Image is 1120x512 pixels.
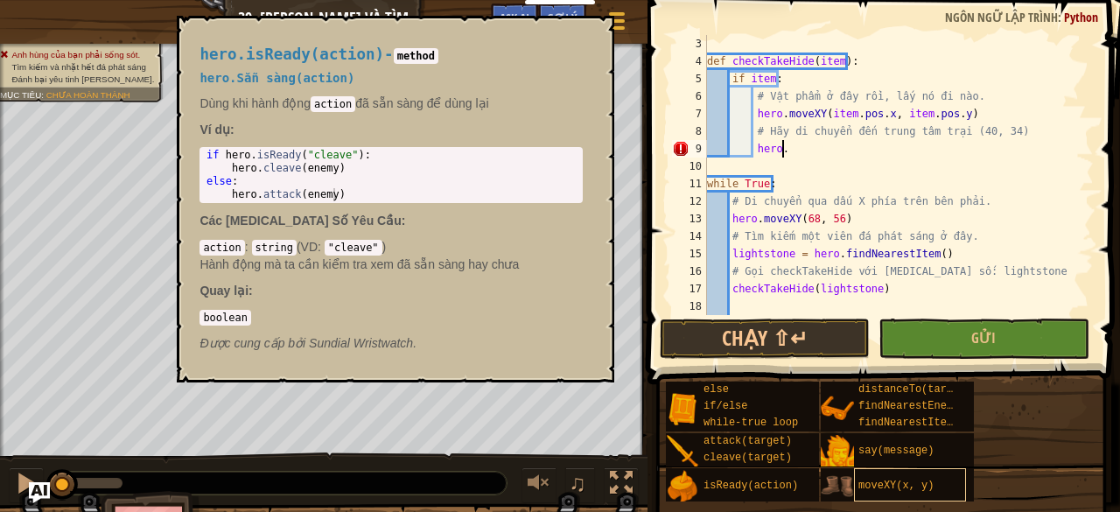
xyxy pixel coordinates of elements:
[945,9,1058,25] span: Ngôn ngữ lập trình
[595,4,639,45] button: Hiện game menu
[703,417,798,429] span: while-true loop
[199,46,384,63] span: hero.isReady(action)
[672,35,707,53] div: 3
[858,480,934,492] span: moveXY(x, y)
[858,445,934,457] span: say(message)
[394,48,438,64] code: method
[569,470,586,496] span: ♫
[672,280,707,298] div: 17
[1064,9,1098,25] span: Python
[491,4,538,36] button: Ask AI
[672,210,707,228] div: 13
[46,90,130,100] span: Chưa hoàn thành
[301,240,318,254] span: VD
[878,319,1088,359] button: Gửi
[672,245,707,263] div: 15
[672,298,707,315] div: 18
[858,417,965,429] span: findNearestItem()
[325,240,382,256] code: "cleave"
[672,105,707,123] div: 7
[199,123,234,137] strong: :
[199,46,583,63] h4: -
[703,383,729,396] span: else
[565,467,595,503] button: ♫
[660,319,870,359] button: Chạy ⇧↵
[672,193,707,210] div: 12
[703,480,798,492] span: isReady(action)
[11,62,145,72] span: Tìm kiếm và nhặt hết đá phát sáng
[199,214,401,228] span: Các [MEDICAL_DATA] Số Yêu Cầu
[9,467,44,503] button: Ctrl + P: Pause
[199,123,230,137] span: Ví dụ
[821,470,854,503] img: portrait.png
[672,140,707,158] div: 9
[858,400,972,412] span: findNearestEnemy()
[311,96,355,112] code: action
[703,400,747,412] span: if/else
[666,470,699,503] img: portrait.png
[29,482,50,503] button: Ask AI
[672,263,707,280] div: 16
[248,284,253,298] span: :
[199,310,251,326] code: boolean
[672,315,707,333] div: 19
[199,240,244,256] code: action
[672,228,707,245] div: 14
[11,50,140,60] span: Anh hùng của bạn phải sống sót.
[199,238,583,273] div: ( )
[672,123,707,140] div: 8
[672,53,707,70] div: 4
[672,88,707,105] div: 6
[199,336,416,350] em: Sundial Wristwatch.
[604,467,639,503] button: Bật tắt chế độ toàn màn hình
[41,90,45,100] span: :
[672,158,707,175] div: 10
[821,392,854,425] img: portrait.png
[821,435,854,468] img: portrait.png
[199,284,248,298] span: Quay lại
[666,435,699,468] img: portrait.png
[703,452,792,464] span: cleave(target)
[666,392,699,425] img: portrait.png
[672,70,707,88] div: 5
[402,214,406,228] span: :
[547,10,577,26] span: Gợi ý
[199,71,354,85] span: hero.Sẵn sàng(action)
[245,240,252,254] span: :
[199,336,309,350] span: Được cung cấp bởi
[500,10,529,26] span: Ask AI
[199,256,583,273] p: Hành động mà ta cần kiểm tra xem đã sẵn sàng hay chưa
[318,240,325,254] span: :
[971,328,996,347] span: Gửi
[199,95,583,112] p: Dùng khi hành động đã sẵn sàng để dùng lại
[703,435,792,447] span: attack(target)
[1058,9,1064,25] span: :
[521,467,556,503] button: Tùy chỉnh âm lượng
[858,383,972,396] span: distanceTo(target)
[252,240,297,256] code: string
[672,175,707,193] div: 11
[11,74,154,84] span: Đánh bại yêu tinh [PERSON_NAME].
